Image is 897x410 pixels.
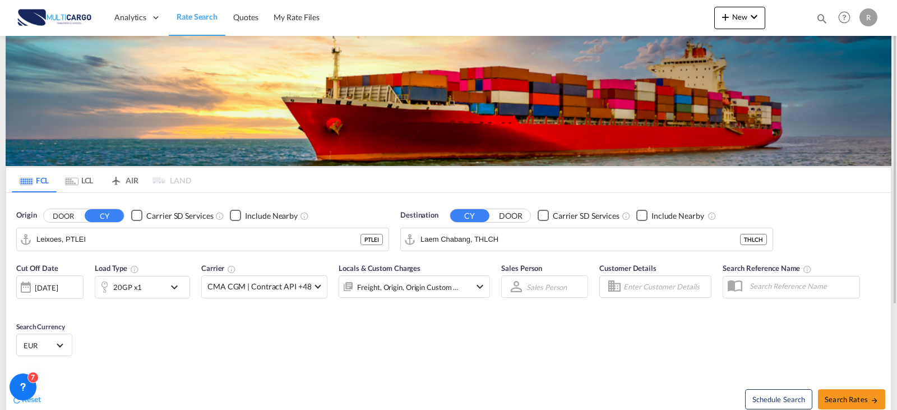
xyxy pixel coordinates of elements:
[109,174,123,182] md-icon: icon-airplane
[599,264,656,273] span: Customer Details
[114,12,146,23] span: Analytics
[719,12,761,21] span: New
[816,12,828,29] div: icon-magnify
[44,209,83,222] button: DOOR
[245,210,298,222] div: Include Nearby
[57,168,101,192] md-tab-item: LCL
[168,280,187,294] md-icon: icon-chevron-down
[420,231,740,248] input: Search by Port
[525,279,568,295] md-select: Sales Person
[227,265,236,274] md-icon: The selected Trucker/Carrierwill be displayed in the rate results If the rates are from another f...
[651,210,704,222] div: Include Nearby
[803,265,812,274] md-icon: Your search will be saved by the below given name
[16,210,36,221] span: Origin
[130,265,139,274] md-icon: icon-information-outline
[491,209,530,222] button: DOOR
[233,12,258,22] span: Quotes
[450,209,489,222] button: CY
[740,234,767,245] div: THLCH
[622,211,631,220] md-icon: Unchecked: Search for CY (Container Yard) services for all selected carriers.Checked : Search for...
[6,36,891,166] img: LCL+%26+FCL+BACKGROUND.png
[16,275,84,299] div: [DATE]
[636,210,704,222] md-checkbox: Checkbox No Ink
[400,210,438,221] span: Destination
[339,264,420,273] span: Locals & Custom Charges
[36,231,360,248] input: Search by Port
[131,210,213,222] md-checkbox: Checkbox No Ink
[16,323,65,331] span: Search Currency
[22,394,41,404] span: Reset
[207,281,311,292] span: CMA CGM | Contract API +48
[101,168,146,192] md-tab-item: AIR
[871,397,878,404] md-icon: icon-arrow-right
[501,264,542,273] span: Sales Person
[22,337,66,353] md-select: Select Currency: € EUREuro
[816,12,828,25] md-icon: icon-magnify
[714,7,765,29] button: icon-plus 400-fgNewicon-chevron-down
[300,211,309,220] md-icon: Unchecked: Ignores neighbouring ports when fetching rates.Checked : Includes neighbouring ports w...
[230,210,298,222] md-checkbox: Checkbox No Ink
[113,279,142,295] div: 20GP x1
[12,168,57,192] md-tab-item: FCL
[357,279,459,295] div: Freight Origin Origin Custom Factory Stuffing
[825,395,878,404] span: Search Rates
[835,8,854,27] span: Help
[35,283,58,293] div: [DATE]
[177,12,218,21] span: Rate Search
[17,5,93,30] img: 82db67801a5411eeacfdbd8acfa81e61.png
[24,340,55,351] span: EUR
[708,211,716,220] md-icon: Unchecked: Ignores neighbouring ports when fetching rates.Checked : Includes neighbouring ports w...
[859,8,877,26] div: R
[12,394,41,406] div: icon-refreshReset
[818,389,885,409] button: Search Ratesicon-arrow-right
[215,211,224,220] md-icon: Unchecked: Search for CY (Container Yard) services for all selected carriers.Checked : Search for...
[473,280,487,293] md-icon: icon-chevron-down
[12,168,191,192] md-pagination-wrapper: Use the left and right arrow keys to navigate between tabs
[16,264,58,273] span: Cut Off Date
[401,228,773,251] md-input-container: Laem Chabang, THLCH
[12,395,22,405] md-icon: icon-refresh
[723,264,812,273] span: Search Reference Name
[17,228,389,251] md-input-container: Leixoes, PTLEI
[553,210,619,222] div: Carrier SD Services
[835,8,859,28] div: Help
[744,278,859,294] input: Search Reference Name
[274,12,320,22] span: My Rate Files
[339,275,490,298] div: Freight Origin Origin Custom Factory Stuffingicon-chevron-down
[95,276,190,298] div: 20GP x1icon-chevron-down
[623,278,708,295] input: Enter Customer Details
[146,210,213,222] div: Carrier SD Services
[16,298,25,313] md-datepicker: Select
[360,234,383,245] div: PTLEI
[85,209,124,222] button: CY
[95,264,139,273] span: Load Type
[747,10,761,24] md-icon: icon-chevron-down
[719,10,732,24] md-icon: icon-plus 400-fg
[538,210,619,222] md-checkbox: Checkbox No Ink
[745,389,812,409] button: Note: By default Schedule search will only considerorigin ports, destination ports and cut off da...
[201,264,236,273] span: Carrier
